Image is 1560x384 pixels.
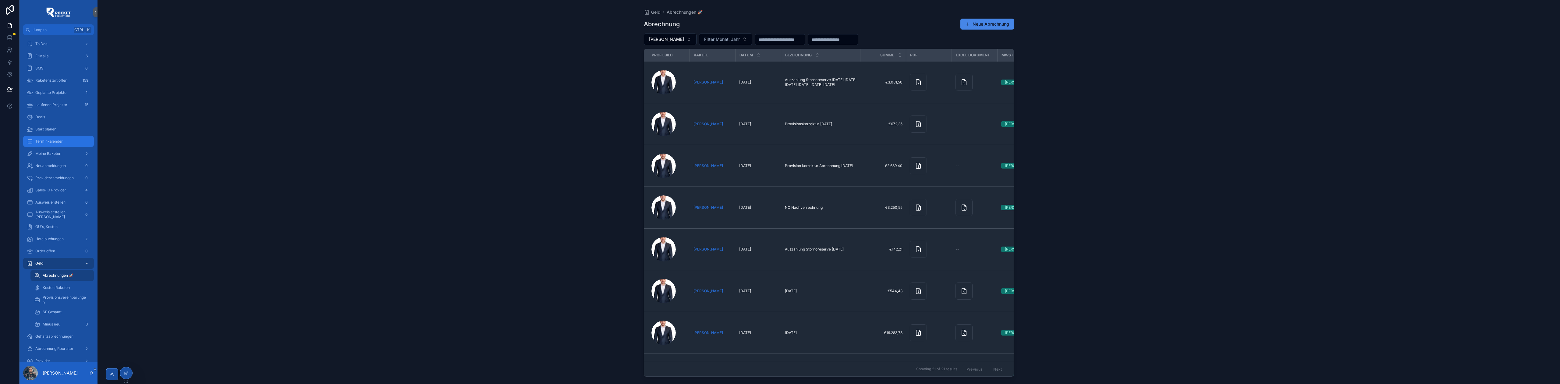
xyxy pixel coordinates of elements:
div: 0 [83,199,90,206]
a: Sales-ID Provider4 [23,185,94,196]
div: [PERSON_NAME] [1005,247,1034,252]
a: Geld [23,258,94,269]
span: Laufende Projekte [35,102,67,107]
a: [DATE] [739,205,778,210]
a: E-Mails6 [23,51,94,62]
span: PDF [910,53,917,58]
a: Neuanmeldungen0 [23,160,94,171]
span: Showing 21 of 21 results [916,367,957,372]
a: Laufende Projekte15 [23,99,94,110]
a: Geplante Projekte1 [23,87,94,98]
a: Provideranmeldungen0 [23,172,94,183]
a: SMS0 [23,63,94,74]
a: [PERSON_NAME] [693,80,723,85]
span: Geld [35,261,43,266]
a: €3.250,55 [864,205,902,210]
div: 6 [83,52,90,60]
span: Kosten Raketen [43,285,70,290]
a: €3.081,50 [864,80,902,85]
span: Neuanmeldungen [35,163,66,168]
a: [DATE] [739,80,778,85]
a: SE Gesamt [30,307,94,318]
a: [PERSON_NAME] [693,122,732,126]
span: [DATE] [785,289,797,293]
a: Meine Raketen [23,148,94,159]
div: [PERSON_NAME] [1005,121,1034,127]
span: MwSt. Plicht [1002,53,1029,58]
span: Bezeichnung [785,53,812,58]
button: Select Button [699,34,752,45]
a: [PERSON_NAME] [693,122,723,126]
span: Geld [651,9,661,15]
button: Select Button [644,34,697,45]
a: GU´s, Kosten [23,221,94,232]
a: Kosten Raketen [30,282,94,293]
span: SE Gesamt [43,310,62,315]
span: -- [955,247,959,252]
div: [PERSON_NAME] [1005,205,1034,210]
div: 0 [83,65,90,72]
a: Auszahlung Stornoreserve [DATE] [785,247,857,252]
span: Gehaltsabrechnungen [35,334,73,339]
a: [PERSON_NAME] [693,163,723,168]
a: [PERSON_NAME] [1001,205,1040,210]
span: Ausweis erstellen [35,200,66,205]
button: Jump to...CtrlK [23,24,94,35]
span: [DATE] [739,163,751,168]
span: [DATE] [739,80,751,85]
div: 3 [83,321,90,328]
a: [PERSON_NAME] [693,330,723,335]
a: -- [955,247,994,252]
span: Provision korrektur Abrechnung [DATE] [785,163,853,168]
span: Filter Monat, Jahr [704,36,740,42]
span: -- [955,163,959,168]
div: 0 [83,247,90,255]
a: Auszahlung Stornoreserve [DATE] [DATE] [DATE] [DATE] [DATE] [DATE] [785,77,857,87]
span: [DATE] [739,122,751,126]
a: €672,35 [864,122,902,126]
a: Ausweis erstellen [PERSON_NAME]0 [23,209,94,220]
a: [PERSON_NAME] [693,289,732,293]
a: [PERSON_NAME] [1001,80,1040,85]
span: [PERSON_NAME] [693,289,723,293]
span: Auszahlung Stornoreserve [DATE] [785,247,844,252]
span: [DATE] [739,205,751,210]
div: [PERSON_NAME] [1005,80,1034,85]
div: [PERSON_NAME] [1005,330,1034,336]
div: 0 [83,211,90,218]
a: [PERSON_NAME] [693,330,732,335]
span: [PERSON_NAME] [693,247,723,252]
h1: Abrechnung [644,20,680,28]
a: [PERSON_NAME] [1001,288,1040,294]
span: Ctrl [74,27,85,33]
a: [PERSON_NAME] [693,80,732,85]
a: Geld [644,9,661,15]
a: Order offen0 [23,246,94,257]
span: To Dos [35,41,47,46]
a: €16.283,73 [864,330,902,335]
a: Abrechnungen 🚀 [30,270,94,281]
span: NC Nachverrechnung [785,205,823,210]
span: Sales-ID Provider [35,188,66,193]
span: SMS [35,66,44,71]
a: [PERSON_NAME] [1001,330,1040,336]
a: [DATE] [739,122,778,126]
a: [DATE] [739,163,778,168]
a: [PERSON_NAME] [693,247,732,252]
a: Deals [23,112,94,123]
a: Provision korrektur Abrechnung [DATE] [785,163,857,168]
a: Gehaltsabrechnungen [23,331,94,342]
a: Terminkalender [23,136,94,147]
a: Neue Abrechnung [960,19,1014,30]
a: [PERSON_NAME] [693,205,723,210]
div: 159 [81,77,90,84]
span: GU´s, Kosten [35,224,58,229]
span: Geplante Projekte [35,90,66,95]
span: Provisionsvereinbarungen [43,295,88,305]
